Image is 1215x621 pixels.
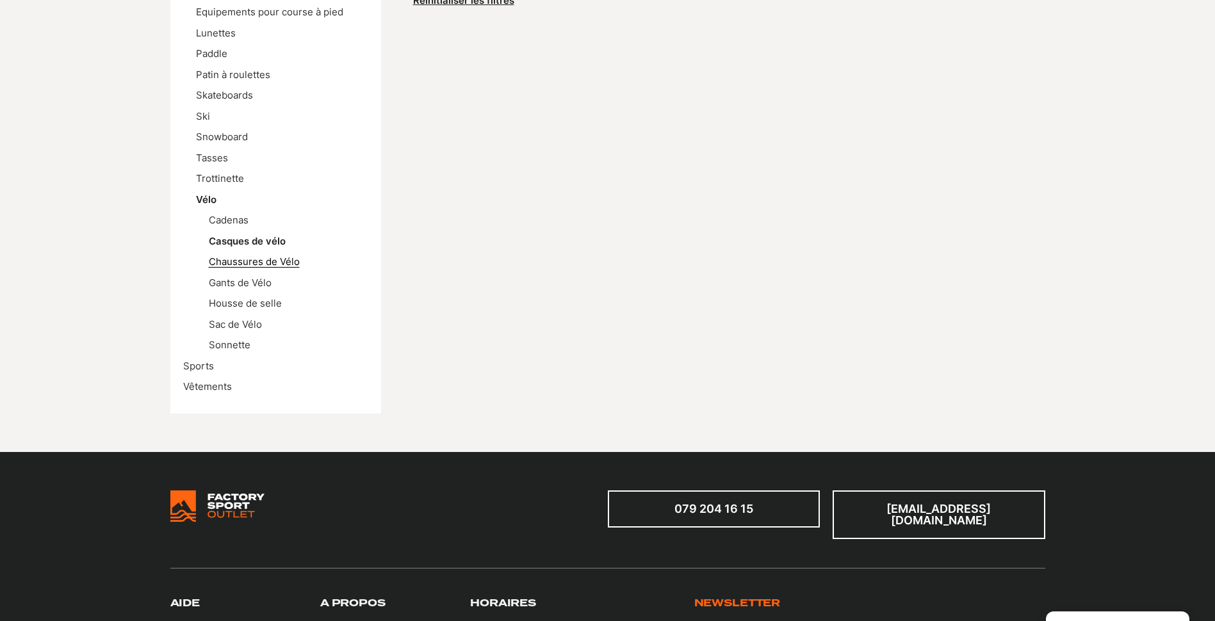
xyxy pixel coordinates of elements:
[196,6,343,18] a: Equipements pour course à pied
[170,490,265,522] img: Bricks Woocommerce Starter
[209,339,250,351] a: Sonnette
[196,89,253,101] a: Skateboards
[209,318,262,330] a: Sac de Vélo
[183,380,232,392] a: Vêtements
[196,152,228,164] a: Tasses
[209,277,272,289] a: Gants de Vélo
[196,27,236,39] a: Lunettes
[209,235,286,247] a: Casques de vélo
[833,490,1045,539] a: [EMAIL_ADDRESS][DOMAIN_NAME]
[209,297,282,309] a: Housse de selle
[196,131,248,143] a: Snowboard
[196,193,216,206] a: Vélo
[694,597,781,610] h3: Newsletter
[320,597,386,610] h3: A propos
[196,47,227,60] a: Paddle
[470,597,536,610] h3: Horaires
[196,69,270,81] a: Patin à roulettes
[209,255,300,268] a: Chaussures de Vélo
[608,490,820,528] a: 079 204 16 15
[183,360,214,372] a: Sports
[196,172,244,184] a: Trottinette
[209,214,249,226] a: Cadenas
[170,597,200,610] h3: Aide
[196,110,210,122] a: Ski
